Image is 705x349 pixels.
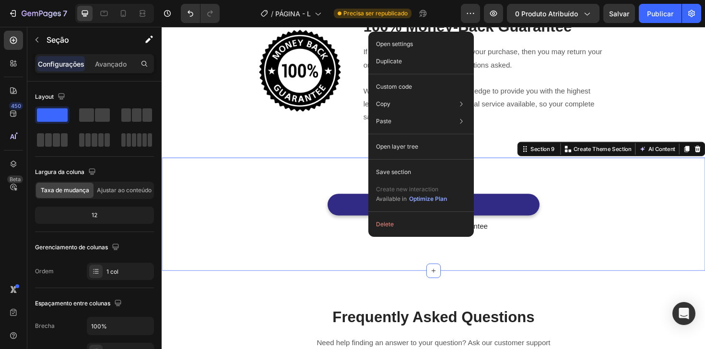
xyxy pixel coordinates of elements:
div: REVEAL OFFER [246,183,316,195]
font: Largura da coluna [35,168,84,175]
button: REVEAL OFFER [176,177,400,200]
button: 7 [4,4,71,23]
button: Publicar [639,4,681,23]
div: Abra o Intercom Messenger [672,302,695,325]
font: Avançado [95,60,127,68]
font: Seção [47,35,69,45]
p: Custom code [376,82,412,91]
p: Open layer tree [376,142,418,151]
span: Available in [376,195,407,202]
font: / [271,10,273,18]
font: 12 [92,211,97,219]
div: Section 9 [388,125,418,134]
font: Brecha [35,322,55,329]
font: Layout [35,93,54,100]
font: Espaçamento entre colunas [35,300,110,307]
p: 30 day money back guarantee [242,205,345,219]
button: AI Content [504,124,546,135]
font: 450 [11,103,21,109]
input: Auto [87,317,153,335]
div: Desfazer/Refazer [181,4,220,23]
button: Optimize Plan [409,194,447,204]
font: Taxa de mudança [41,186,89,194]
font: 7 [63,9,67,18]
button: Delete [372,216,470,233]
p: With 50,000+ 5-star reviews, we pledge to provide you with the highest levels of value, quality, ... [213,61,471,103]
p: Create new interaction [376,185,447,194]
font: Ordem [35,268,54,275]
font: Beta [10,176,21,183]
p: Paste [376,117,391,126]
p: Open settings [376,40,413,48]
p: Duplicate [376,57,402,66]
font: Ajustar ao conteúdo [97,186,152,194]
p: Save section [376,168,411,176]
p: Create Theme Section [436,125,497,134]
font: Configurações [38,60,84,68]
font: 1 col [106,268,118,275]
font: Gerenciamento de colunas [35,244,108,251]
p: Copy [376,100,390,108]
p: Frequently Asked Questions [8,298,567,318]
button: 0 produto atribuído [507,4,599,23]
font: PÁGINA - L [275,10,311,18]
p: If you are not 100% satisfied with your purchase, then you may return your order for a full refun... [213,20,471,48]
font: Precisa ser republicado [343,10,408,17]
div: Optimize Plan [409,195,447,203]
button: Salvar [603,4,635,23]
font: Publicar [647,10,673,18]
p: Seção [47,34,125,46]
font: 0 produto atribuído [515,10,578,18]
font: Salvar [609,10,629,18]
